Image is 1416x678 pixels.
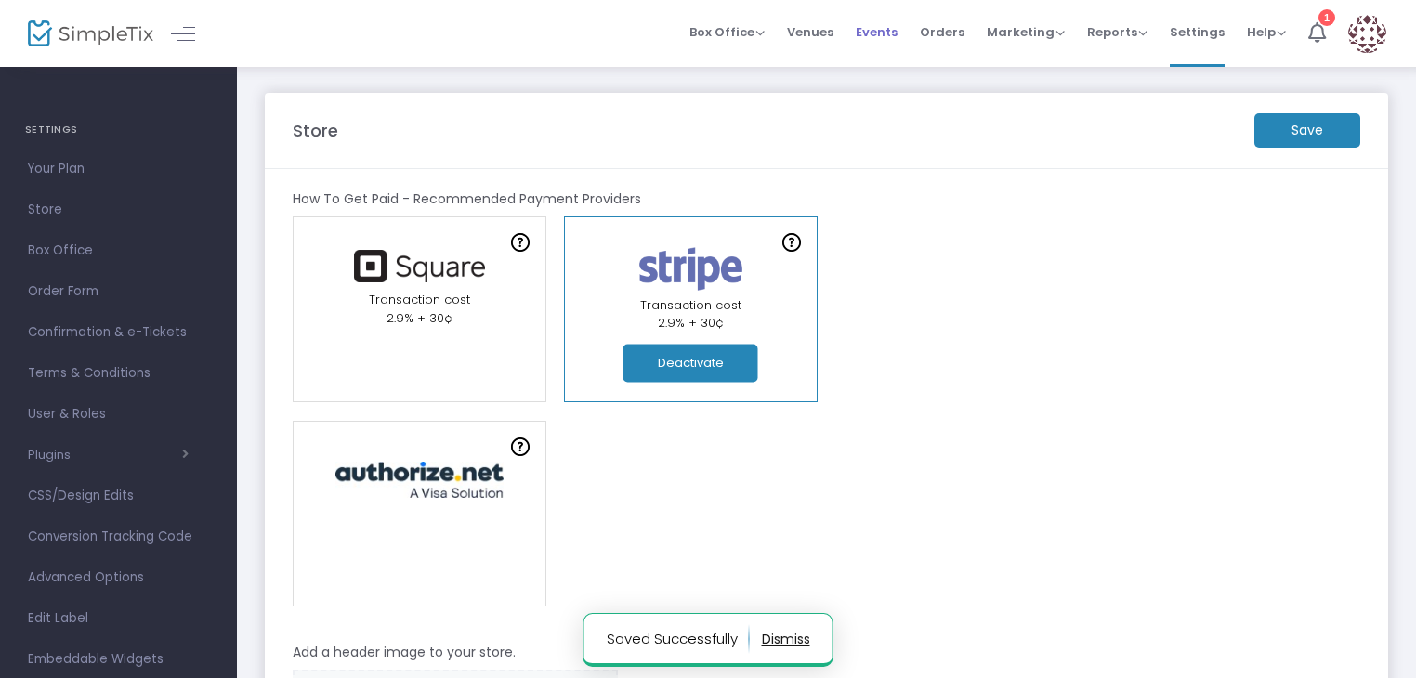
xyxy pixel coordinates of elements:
[607,624,750,654] p: Saved Successfully
[1087,23,1147,41] span: Reports
[628,243,754,294] img: stripe.png
[1254,113,1360,148] m-button: Save
[28,157,209,181] span: Your Plan
[782,233,801,252] img: question-mark
[28,525,209,549] span: Conversion Tracking Code
[369,291,470,308] span: Transaction cost
[293,189,641,209] m-panel-subtitle: How To Get Paid - Recommended Payment Providers
[28,361,209,385] span: Terms & Conditions
[293,118,338,143] m-panel-title: Store
[28,484,209,508] span: CSS/Design Edits
[28,448,189,463] button: Plugins
[326,462,512,498] img: authorize.jpg
[623,345,758,383] button: Deactivate
[987,23,1065,41] span: Marketing
[28,280,209,304] span: Order Form
[25,111,212,149] h4: SETTINGS
[28,320,209,345] span: Confirmation & e-Tickets
[658,314,724,332] span: 2.9% + 30¢
[345,250,493,282] img: square.png
[293,643,516,662] m-panel-subtitle: Add a header image to your store.
[28,402,209,426] span: User & Roles
[1247,23,1286,41] span: Help
[1170,8,1225,56] span: Settings
[856,8,898,56] span: Events
[1318,9,1335,26] div: 1
[787,8,833,56] span: Venues
[28,566,209,590] span: Advanced Options
[689,23,765,41] span: Box Office
[920,8,964,56] span: Orders
[640,296,741,314] span: Transaction cost
[28,198,209,222] span: Store
[28,239,209,263] span: Box Office
[511,437,530,456] img: question-mark
[28,647,209,671] span: Embeddable Widgets
[28,606,209,631] span: Edit Label
[511,233,530,252] img: question-mark
[387,309,452,327] span: 2.9% + 30¢
[762,624,810,654] button: dismiss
